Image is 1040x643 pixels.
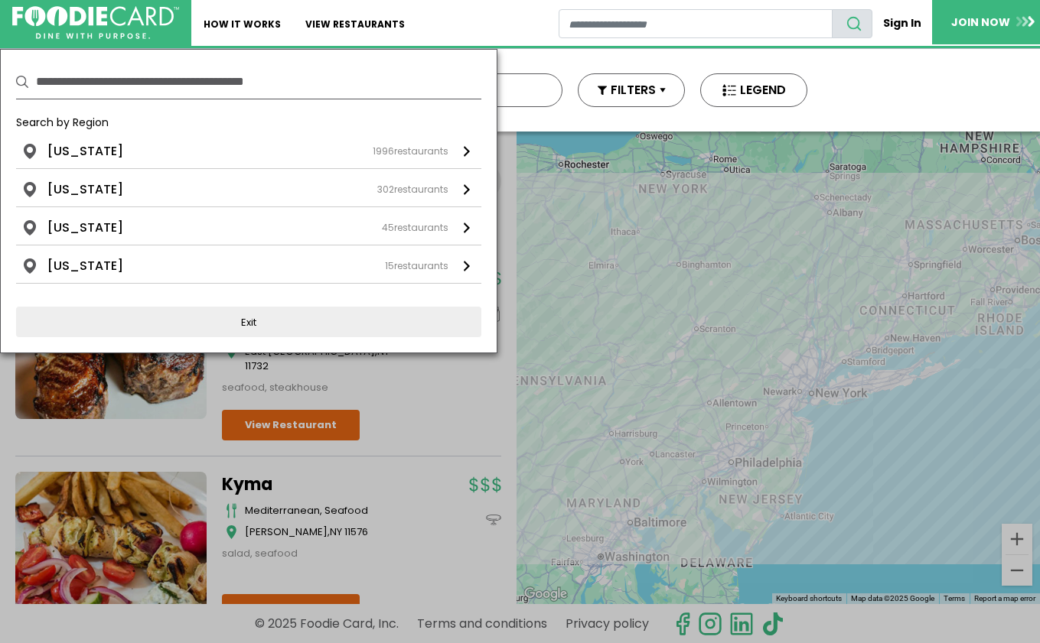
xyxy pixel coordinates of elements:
button: LEGEND [700,73,807,107]
div: restaurants [373,145,448,158]
button: search [832,9,872,38]
div: restaurants [377,183,448,196]
button: FILTERS [578,73,685,107]
span: 45 [382,221,394,234]
a: [US_STATE] 15restaurants [16,245,481,283]
li: [US_STATE] [47,219,123,237]
input: restaurant search [559,9,833,38]
li: [US_STATE] [47,142,123,161]
div: Search by Region [16,115,481,142]
a: Sign In [872,9,932,37]
span: 302 [377,183,394,196]
a: [US_STATE] 302restaurants [16,169,481,206]
div: restaurants [382,221,448,235]
li: [US_STATE] [47,180,123,199]
button: Exit [16,307,481,337]
li: [US_STATE] [47,257,123,275]
img: FoodieCard; Eat, Drink, Save, Donate [12,6,179,40]
div: restaurants [385,259,448,273]
span: 1996 [373,145,394,158]
a: [US_STATE] 1996restaurants [16,142,481,168]
span: 15 [385,259,394,272]
a: [US_STATE] 45restaurants [16,207,481,245]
